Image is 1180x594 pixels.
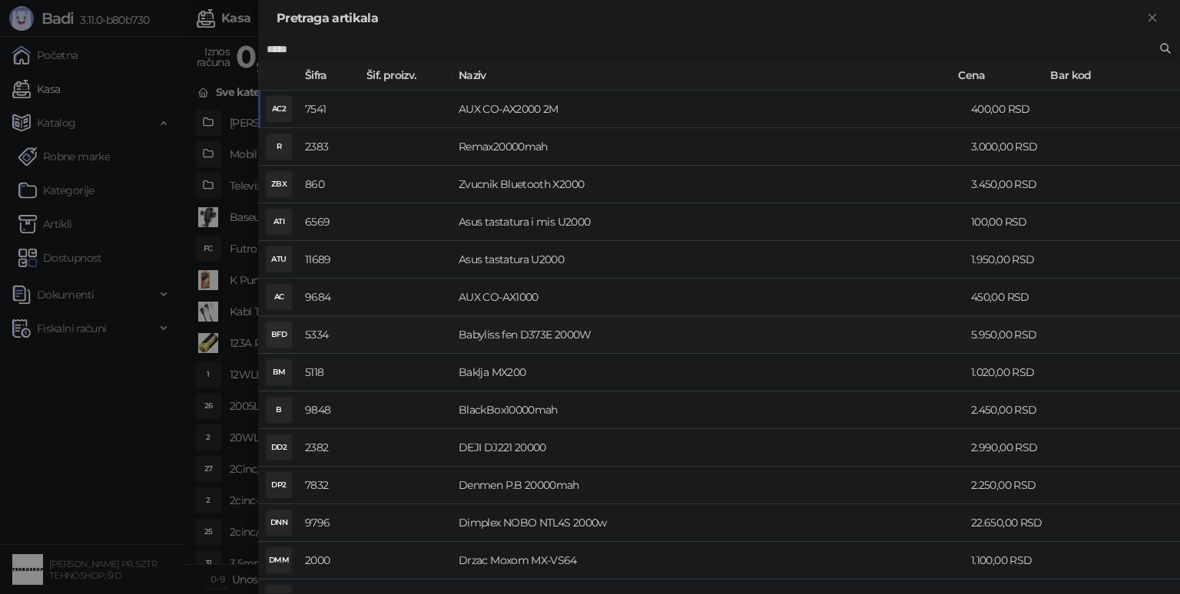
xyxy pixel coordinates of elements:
[299,467,360,504] td: 7832
[267,285,291,309] div: AC
[965,166,1057,203] td: 3.450,00 RSD
[965,391,1057,429] td: 2.450,00 RSD
[267,134,291,159] div: R
[299,542,360,579] td: 2000
[965,128,1057,166] td: 3.000,00 RSD
[299,203,360,241] td: 6569
[299,241,360,279] td: 11689
[299,61,360,91] th: Šifra
[965,316,1057,354] td: 5.950,00 RSD
[452,316,965,354] td: Babyliss fen D373E 2000W
[267,172,291,196] div: ZBX
[299,354,360,391] td: 5118
[452,279,965,316] td: AUX CO-AX1000
[360,61,452,91] th: Šif. proizv.
[452,542,965,579] td: Drzac Moxom MX-VS64
[277,9,1143,28] div: Pretraga artikala
[965,241,1057,279] td: 1.950,00 RSD
[452,504,965,542] td: Dimplex NOBO NTL4S 2000w
[965,354,1057,391] td: 1.020,00 RSD
[299,128,360,166] td: 2383
[452,203,965,241] td: Asus tastatura i mis U2000
[452,391,965,429] td: BlackBox10000mah
[299,91,360,128] td: 7541
[299,429,360,467] td: 2382
[267,360,291,384] div: BM
[952,61,1044,91] th: Cena
[267,210,291,234] div: ATI
[267,97,291,121] div: AC2
[965,542,1057,579] td: 1.100,00 RSD
[965,504,1057,542] td: 22.650,00 RSD
[452,128,965,166] td: Remax20000mah
[299,279,360,316] td: 9684
[452,91,965,128] td: AUX CO-AX2000 2M
[965,203,1057,241] td: 100,00 RSD
[452,429,965,467] td: DEJI DJ221 20000
[965,467,1057,504] td: 2.250,00 RSD
[299,391,360,429] td: 9848
[452,166,965,203] td: Zvucnik Bluetooth X2000
[452,467,965,504] td: Denmen P.B 20000mah
[965,429,1057,467] td: 2.990,00 RSD
[267,398,291,422] div: B
[299,504,360,542] td: 9796
[267,322,291,347] div: BFD
[299,166,360,203] td: 860
[267,548,291,573] div: DMM
[299,316,360,354] td: 5334
[452,61,952,91] th: Naziv
[452,354,965,391] td: Baklja MX200
[267,473,291,497] div: DP2
[267,435,291,460] div: DD2
[965,91,1057,128] td: 400,00 RSD
[965,279,1057,316] td: 450,00 RSD
[452,241,965,279] td: Asus tastatura U2000
[1044,61,1167,91] th: Bar kod
[1143,9,1162,28] button: Zatvori
[267,510,291,535] div: DNN
[267,247,291,272] div: ATU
